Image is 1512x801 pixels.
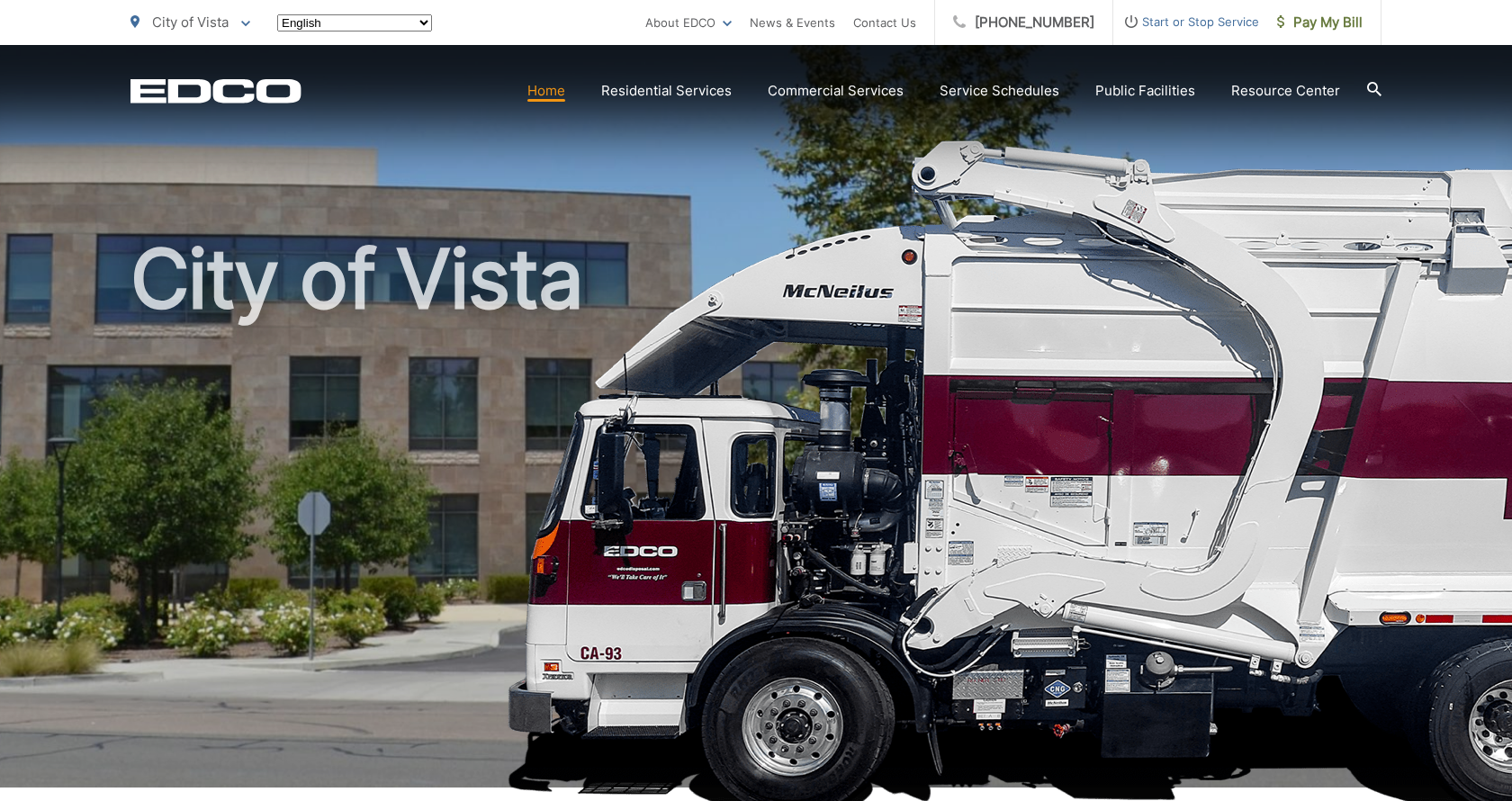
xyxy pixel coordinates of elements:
span: City of Vista [152,13,229,31]
a: Home [527,80,565,102]
a: Service Schedules [940,80,1059,102]
a: EDCD logo. Return to the homepage. [130,78,301,103]
a: Commercial Services [768,80,904,102]
a: Public Facilities [1095,80,1195,102]
a: Residential Services [601,80,732,102]
a: About EDCO [645,12,732,33]
a: News & Events [750,12,835,33]
select: Select a language [277,14,432,31]
a: Resource Center [1231,80,1340,102]
span: Pay My Bill [1277,12,1363,33]
a: Contact Us [853,12,916,33]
